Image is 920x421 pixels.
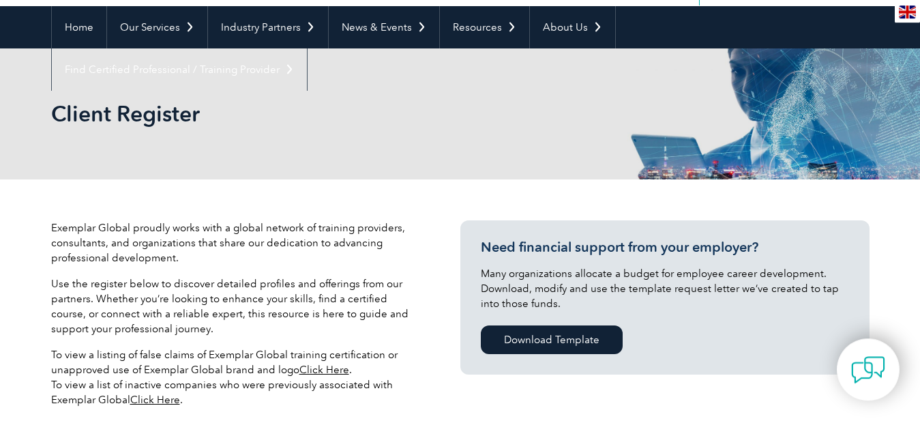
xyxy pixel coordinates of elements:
a: Click Here [130,394,180,406]
a: Find Certified Professional / Training Provider [52,48,307,91]
a: News & Events [329,6,439,48]
a: Industry Partners [208,6,328,48]
img: en [899,5,916,18]
p: To view a listing of false claims of Exemplar Global training certification or unapproved use of ... [51,347,419,407]
a: About Us [530,6,615,48]
a: Resources [440,6,529,48]
h3: Need financial support from your employer? [481,239,849,256]
img: contact-chat.png [851,353,885,387]
a: Click Here [299,364,349,376]
h2: Client Register [51,103,624,125]
p: Exemplar Global proudly works with a global network of training providers, consultants, and organ... [51,220,419,265]
a: Home [52,6,106,48]
a: Download Template [481,325,623,354]
p: Use the register below to discover detailed profiles and offerings from our partners. Whether you... [51,276,419,336]
a: Our Services [107,6,207,48]
p: Many organizations allocate a budget for employee career development. Download, modify and use th... [481,266,849,311]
